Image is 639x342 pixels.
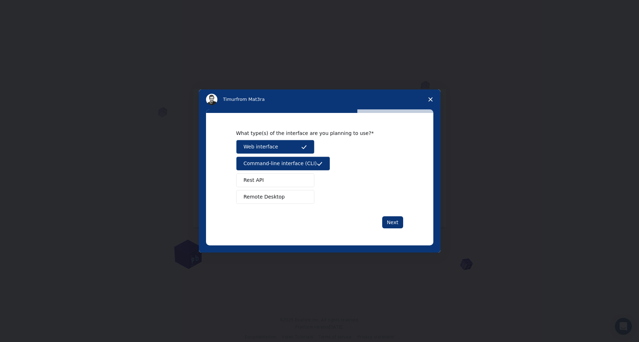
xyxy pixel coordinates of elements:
[236,97,265,102] span: from Mat3ra
[236,140,314,154] button: Web interface
[244,160,317,167] span: Command-line interface (CLI)
[223,97,236,102] span: Timur
[421,89,440,109] span: Close survey
[244,177,264,184] span: Rest API
[236,173,314,187] button: Rest API
[236,190,314,204] button: Remote Desktop
[14,5,38,11] span: Support
[206,94,217,105] img: Profile image for Timur
[236,157,330,170] button: Command-line interface (CLI)
[236,130,392,136] div: What type(s) of the interface are you planning to use?
[244,143,278,151] span: Web interface
[382,216,403,228] button: Next
[244,193,285,201] span: Remote Desktop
